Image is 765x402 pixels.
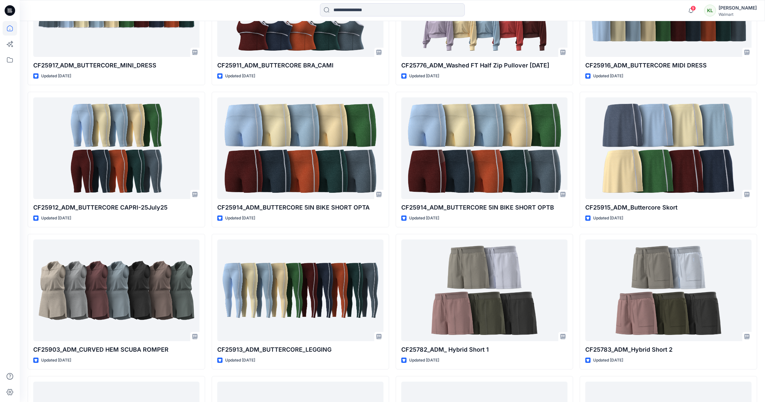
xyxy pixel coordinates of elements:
[401,97,567,199] a: CF25914_ADM_BUTTERCORE 5IN BIKE SHORT OPTB
[217,61,383,70] p: CF25911_ADM_BUTTERCORE BRA_CAMI
[409,73,439,80] p: Updated [DATE]
[217,239,383,341] a: CF25913_ADM_BUTTERCORE_LEGGING
[691,6,696,11] span: 9
[585,97,752,199] a: CF25915_ADM_Buttercore Skort
[719,12,757,17] div: Walmart
[401,203,567,212] p: CF25914_ADM_BUTTERCORE 5IN BIKE SHORT OPTB
[585,345,752,354] p: CF25783_ADM_Hybrid Short 2
[585,61,752,70] p: CF25916_ADM_BUTTERCORE MIDI DRESS
[217,345,383,354] p: CF25913_ADM_BUTTERCORE_LEGGING
[41,215,71,222] p: Updated [DATE]
[585,239,752,341] a: CF25783_ADM_Hybrid Short 2
[401,239,567,341] a: CF25782_ADM_ Hybrid Short 1
[33,239,199,341] a: CF25903_ADM_CURVED HEM SCUBA ROMPER
[704,5,716,16] div: KL
[585,203,752,212] p: CF25915_ADM_Buttercore Skort
[33,203,199,212] p: CF25912_ADM_BUTTERCORE CAPRI-25July25
[401,345,567,354] p: CF25782_ADM_ Hybrid Short 1
[225,73,255,80] p: Updated [DATE]
[33,97,199,199] a: CF25912_ADM_BUTTERCORE CAPRI-25July25
[33,345,199,354] p: CF25903_ADM_CURVED HEM SCUBA ROMPER
[41,73,71,80] p: Updated [DATE]
[593,357,623,364] p: Updated [DATE]
[719,4,757,12] div: [PERSON_NAME]
[225,215,255,222] p: Updated [DATE]
[225,357,255,364] p: Updated [DATE]
[409,357,439,364] p: Updated [DATE]
[593,215,623,222] p: Updated [DATE]
[409,215,439,222] p: Updated [DATE]
[593,73,623,80] p: Updated [DATE]
[401,61,567,70] p: CF25776_ADM_Washed FT Half Zip Pullover [DATE]
[33,61,199,70] p: CF25917_ADM_BUTTERCORE_MINI_DRESS
[217,97,383,199] a: CF25914_ADM_BUTTERCORE 5IN BIKE SHORT OPTA
[217,203,383,212] p: CF25914_ADM_BUTTERCORE 5IN BIKE SHORT OPTA
[41,357,71,364] p: Updated [DATE]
